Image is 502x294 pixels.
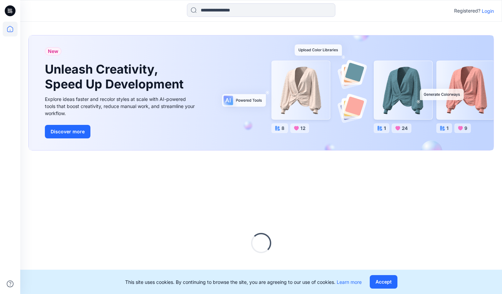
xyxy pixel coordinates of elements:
a: Discover more [45,125,197,138]
h1: Unleash Creativity, Speed Up Development [45,62,187,91]
a: Learn more [337,279,362,285]
p: Login [482,7,494,15]
span: New [48,47,58,55]
p: Registered? [454,7,480,15]
button: Discover more [45,125,90,138]
div: Explore ideas faster and recolor styles at scale with AI-powered tools that boost creativity, red... [45,96,197,117]
p: This site uses cookies. By continuing to browse the site, you are agreeing to our use of cookies. [125,278,362,286]
button: Accept [370,275,397,289]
